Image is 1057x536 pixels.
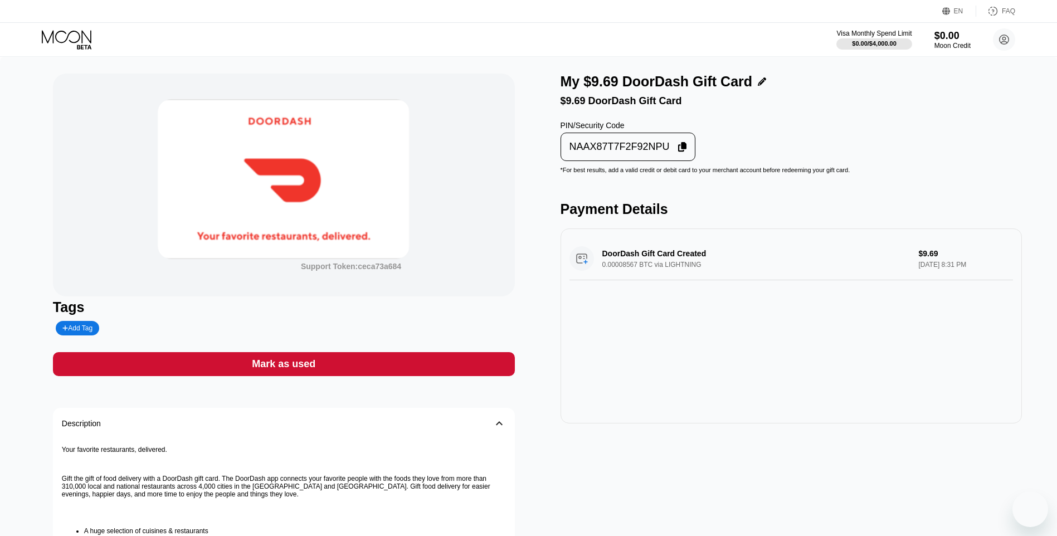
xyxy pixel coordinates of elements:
div: EN [942,6,976,17]
div: 󰅀 [493,417,506,430]
div: Visa Monthly Spend Limit$0.00/$4,000.00 [836,30,912,50]
div: $0.00 / $4,000.00 [852,40,897,47]
div: Visa Monthly Spend Limit [836,30,912,37]
div: Moon Credit [934,42,971,50]
div: $0.00 [934,30,971,42]
div: Payment Details [561,201,1022,217]
div: Mark as used [252,358,315,371]
div: Mark as used [53,352,515,376]
iframe: Button to launch messaging window [1012,491,1048,527]
div: FAQ [976,6,1015,17]
div: Description [62,419,101,428]
div: $0.00Moon Credit [934,30,971,50]
div: My $9.69 DoorDash Gift Card [561,74,753,90]
div: * For best results, add a valid credit or debit card to your merchant account before redeeming yo... [561,167,1022,173]
div: Tags [53,299,515,315]
li: A huge selection of cuisines & restaurants [84,527,506,535]
div: Add Tag [56,321,99,335]
div: NAAX87T7F2F92NPU [569,140,670,153]
div: EN [954,7,963,15]
p: Your favorite restaurants, delivered. [62,446,506,454]
div: Support Token: ceca73a684 [301,262,401,271]
div: $9.69 DoorDash Gift Card [561,95,1022,107]
div: NAAX87T7F2F92NPU [561,133,696,161]
p: Gift the gift of food delivery with a DoorDash gift card. The DoorDash app connects your favorite... [62,475,506,498]
div: Support Token:ceca73a684 [301,262,401,271]
div: PIN/Security Code [561,121,696,130]
div: FAQ [1002,7,1015,15]
div: Add Tag [62,324,92,332]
